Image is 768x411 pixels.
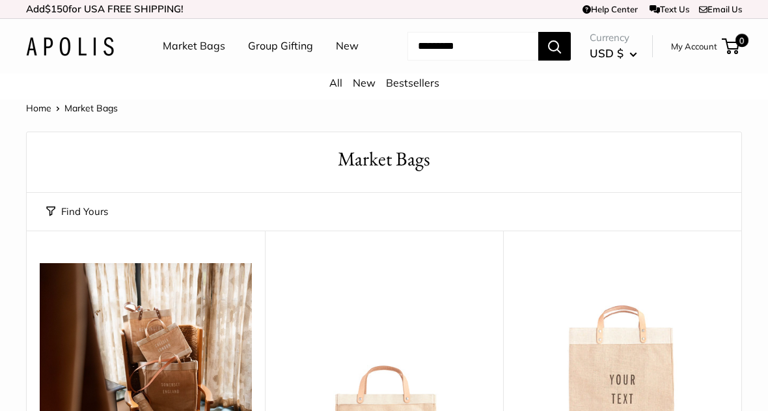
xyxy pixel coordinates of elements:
nav: Breadcrumb [26,100,118,117]
a: Text Us [650,4,689,14]
a: Home [26,102,51,114]
a: New [336,36,359,56]
button: Find Yours [46,203,108,221]
span: USD $ [590,46,624,60]
input: Search... [407,32,538,61]
a: Group Gifting [248,36,313,56]
button: Search [538,32,571,61]
button: USD $ [590,43,637,64]
span: $150 [45,3,68,15]
a: Email Us [699,4,742,14]
a: Bestsellers [386,76,439,89]
span: Market Bags [64,102,118,114]
a: My Account [671,38,717,54]
a: New [353,76,376,89]
a: 0 [723,38,739,54]
a: All [329,76,342,89]
img: Apolis [26,37,114,56]
a: Market Bags [163,36,225,56]
span: Currency [590,29,637,47]
span: 0 [735,34,748,47]
h1: Market Bags [46,145,722,173]
a: Help Center [583,4,638,14]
